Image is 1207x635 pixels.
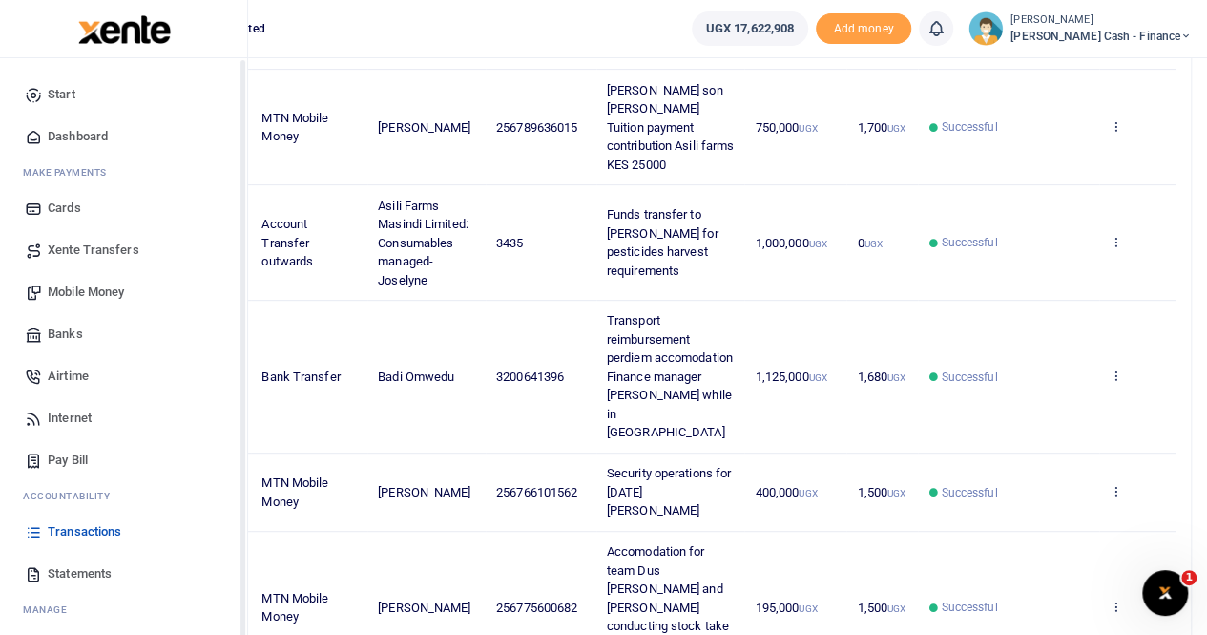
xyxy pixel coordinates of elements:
[378,370,454,384] span: Badi Omwedu
[15,511,232,553] a: Transactions
[48,241,139,260] span: Xente Transfers
[378,120,470,135] span: [PERSON_NAME]
[48,409,92,428] span: Internet
[15,439,232,481] a: Pay Bill
[1010,12,1192,29] small: [PERSON_NAME]
[857,370,905,384] span: 1,680
[887,372,905,383] small: UGX
[15,187,232,229] a: Cards
[48,564,112,583] span: Statements
[378,485,470,499] span: [PERSON_NAME]
[15,355,232,397] a: Airtime
[857,236,882,250] span: 0
[756,120,818,135] span: 750,000
[1181,570,1197,585] span: 1
[37,489,110,503] span: countability
[607,83,734,172] span: [PERSON_NAME] son [PERSON_NAME] Tuition payment contribution Asili farms KES 25000
[496,120,577,135] span: 256789636015
[756,485,818,499] span: 400,000
[941,118,997,136] span: Successful
[941,599,997,616] span: Successful
[816,13,911,45] li: Toup your wallet
[15,553,232,595] a: Statements
[496,601,577,615] span: 256775600682
[799,603,817,614] small: UGX
[887,123,905,134] small: UGX
[857,120,905,135] span: 1,700
[692,11,808,46] a: UGX 17,622,908
[48,325,83,344] span: Banks
[261,370,340,384] span: Bank Transfer
[864,239,882,249] small: UGX
[941,234,997,251] span: Successful
[76,21,171,35] a: logo-small logo-large logo-large
[32,603,68,617] span: anage
[857,485,905,499] span: 1,500
[48,522,121,541] span: Transactions
[887,603,905,614] small: UGX
[968,11,1003,46] img: profile-user
[15,158,232,187] li: M
[48,283,124,302] span: Mobile Money
[1142,570,1188,616] iframe: Intercom live chat
[261,217,313,268] span: Account Transfer outwards
[261,111,328,144] span: MTN Mobile Money
[887,488,905,498] small: UGX
[15,313,232,355] a: Banks
[607,207,718,278] span: Funds transfer to [PERSON_NAME] for pesticides harvest requirements
[15,271,232,313] a: Mobile Money
[808,372,826,383] small: UGX
[48,127,108,146] span: Dashboard
[756,370,827,384] span: 1,125,000
[378,601,470,615] span: [PERSON_NAME]
[607,313,733,439] span: Transport reimbursement perdiem accomodation Finance manager [PERSON_NAME] while in [GEOGRAPHIC_D...
[15,116,232,158] a: Dashboard
[15,481,232,511] li: Ac
[816,13,911,45] span: Add money
[1010,28,1192,45] span: [PERSON_NAME] Cash - Finance
[48,451,88,470] span: Pay Bill
[48,367,89,386] span: Airtime
[941,369,997,386] span: Successful
[857,601,905,615] span: 1,500
[756,236,827,250] span: 1,000,000
[496,236,523,250] span: 3435
[799,123,817,134] small: UGX
[808,239,826,249] small: UGX
[496,370,564,384] span: 3200641396
[78,15,171,44] img: logo-large
[32,165,107,180] span: ake Payments
[799,488,817,498] small: UGX
[756,601,818,615] span: 195,000
[48,85,75,104] span: Start
[261,476,328,509] span: MTN Mobile Money
[607,466,731,518] span: Security operations for [DATE] [PERSON_NAME]
[706,19,794,38] span: UGX 17,622,908
[496,485,577,499] span: 256766101562
[816,20,911,34] a: Add money
[15,397,232,439] a: Internet
[968,11,1192,46] a: profile-user [PERSON_NAME] [PERSON_NAME] Cash - Finance
[378,199,468,287] span: Asili Farms Masindi Limited: Consumables managed-Joselyne
[684,11,816,46] li: Wallet ballance
[261,591,328,624] span: MTN Mobile Money
[15,74,232,116] a: Start
[15,229,232,271] a: Xente Transfers
[15,595,232,624] li: M
[48,199,81,218] span: Cards
[941,484,997,501] span: Successful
